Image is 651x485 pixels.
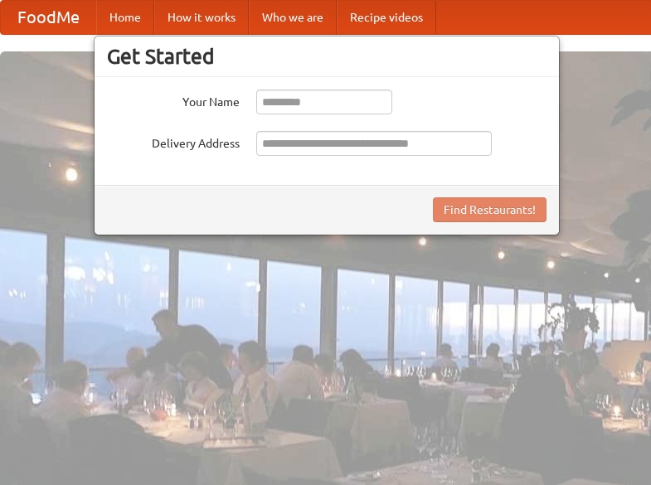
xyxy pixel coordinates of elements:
[96,1,154,34] a: Home
[1,1,96,34] a: FoodMe
[249,1,337,34] a: Who we are
[107,131,240,152] label: Delivery Address
[154,1,249,34] a: How it works
[107,90,240,110] label: Your Name
[433,197,547,222] button: Find Restaurants!
[337,1,436,34] a: Recipe videos
[107,44,547,69] h3: Get Started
